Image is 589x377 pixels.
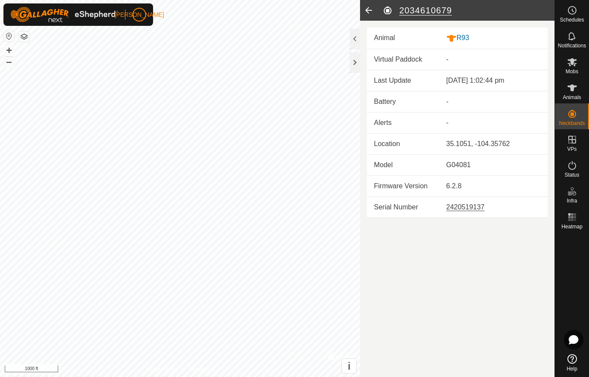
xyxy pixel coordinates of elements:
[566,69,578,74] span: Mobs
[367,175,439,196] td: Firmware Version
[4,56,14,67] button: –
[367,112,439,133] td: Alerts
[564,172,579,178] span: Status
[10,7,118,22] img: Gallagher Logo
[4,45,14,56] button: +
[367,91,439,112] td: Battery
[561,224,583,229] span: Heatmap
[367,133,439,154] td: Location
[367,154,439,175] td: Model
[146,366,179,374] a: Privacy Policy
[367,49,439,70] td: Virtual Paddock
[446,97,541,107] div: -
[560,17,584,22] span: Schedules
[342,359,356,373] button: i
[188,366,214,374] a: Contact Us
[439,112,548,133] td: -
[567,146,576,152] span: VPs
[367,28,439,49] td: Animal
[446,56,448,63] app-display-virtual-paddock-transition: -
[567,366,577,371] span: Help
[559,121,585,126] span: Neckbands
[114,10,164,19] span: [PERSON_NAME]
[555,351,589,375] a: Help
[446,139,541,149] div: 35.1051, -104.35762
[567,198,577,203] span: Infra
[558,43,586,48] span: Notifications
[446,75,541,86] div: [DATE] 1:02:44 pm
[446,181,541,191] div: 6.2.8
[446,33,541,44] div: R93
[367,70,439,91] td: Last Update
[348,360,351,372] span: i
[19,31,29,42] button: Map Layers
[563,95,581,100] span: Animals
[4,31,14,41] button: Reset Map
[367,196,439,218] td: Serial Number
[446,160,541,170] div: G04081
